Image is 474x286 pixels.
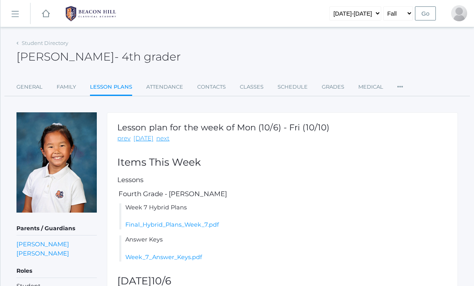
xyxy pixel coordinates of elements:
a: [PERSON_NAME] [16,239,69,249]
a: Attendance [146,79,183,95]
a: prev [117,134,131,143]
a: Family [57,79,76,95]
a: Classes [240,79,264,95]
img: Lila Lau [16,112,97,213]
a: [DATE] [133,134,153,143]
h2: Items This Week [117,157,447,168]
a: Medical [358,79,383,95]
a: Lesson Plans [90,79,132,96]
a: Final_Hybrid_Plans_Week_7.pdf [125,221,219,228]
h5: Fourth Grade - [PERSON_NAME] [117,190,447,197]
input: Go [415,6,436,20]
a: Week_7_Answer_Keys.pdf [125,254,202,261]
a: next [156,134,170,143]
li: Answer Keys [119,235,447,262]
li: Week 7 Hybrid Plans [119,203,447,229]
h5: Lessons [117,176,447,183]
span: - 4th grader [114,50,181,63]
h5: Roles [16,264,97,278]
a: Student Directory [22,40,68,46]
h2: [PERSON_NAME] [16,51,181,63]
a: Contacts [197,79,226,95]
a: General [16,79,43,95]
h5: Parents / Guardians [16,222,97,235]
a: Schedule [278,79,308,95]
h1: Lesson plan for the week of Mon (10/6) - Fri (10/10) [117,123,329,132]
img: 1_BHCALogos-05.png [61,4,121,24]
a: Grades [322,79,344,95]
div: Christine Lau [451,5,467,21]
a: [PERSON_NAME] [16,249,69,258]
